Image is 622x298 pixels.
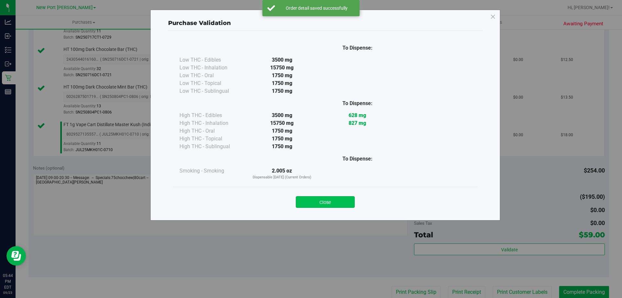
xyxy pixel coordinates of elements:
div: To Dispense: [320,155,395,163]
iframe: Resource center [6,246,26,266]
div: 3500 mg [244,56,320,64]
strong: 628 mg [349,112,366,118]
div: High THC - Inhalation [179,119,244,127]
strong: 827 mg [349,120,366,126]
div: 1750 mg [244,72,320,79]
div: Low THC - Sublingual [179,87,244,95]
div: 3500 mg [244,112,320,119]
div: Low THC - Oral [179,72,244,79]
div: Low THC - Topical [179,79,244,87]
div: 1750 mg [244,127,320,135]
div: To Dispense: [320,44,395,52]
div: 15750 mg [244,64,320,72]
div: 1750 mg [244,87,320,95]
div: 15750 mg [244,119,320,127]
div: 1750 mg [244,79,320,87]
div: High THC - Topical [179,135,244,143]
div: High THC - Oral [179,127,244,135]
div: 1750 mg [244,143,320,150]
div: Low THC - Edibles [179,56,244,64]
p: Dispensable [DATE] (Current Orders) [244,175,320,180]
div: Order detail saved successfully [279,5,355,11]
div: 1750 mg [244,135,320,143]
div: High THC - Edibles [179,112,244,119]
span: Purchase Validation [168,19,231,27]
div: To Dispense: [320,100,395,107]
button: Close [296,196,355,208]
div: Low THC - Inhalation [179,64,244,72]
div: 2.005 oz [244,167,320,180]
div: High THC - Sublingual [179,143,244,150]
div: Smoking - Smoking [179,167,244,175]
